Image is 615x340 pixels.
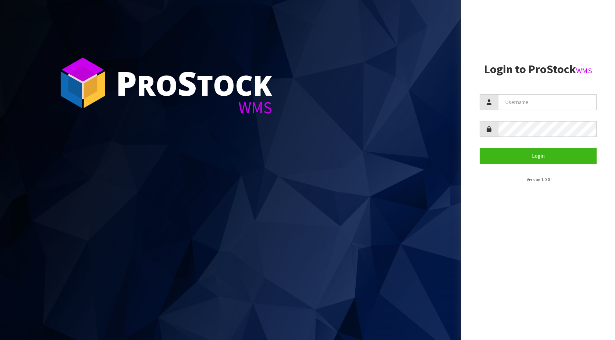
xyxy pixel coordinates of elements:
[178,60,197,105] span: S
[480,148,597,164] button: Login
[116,60,137,105] span: P
[55,55,110,110] img: ProStock Cube
[498,94,597,110] input: Username
[116,99,272,116] div: WMS
[116,66,272,99] div: ro tock
[480,63,597,76] h2: Login to ProStock
[527,177,550,182] small: Version 1.0.0
[576,66,592,75] small: WMS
